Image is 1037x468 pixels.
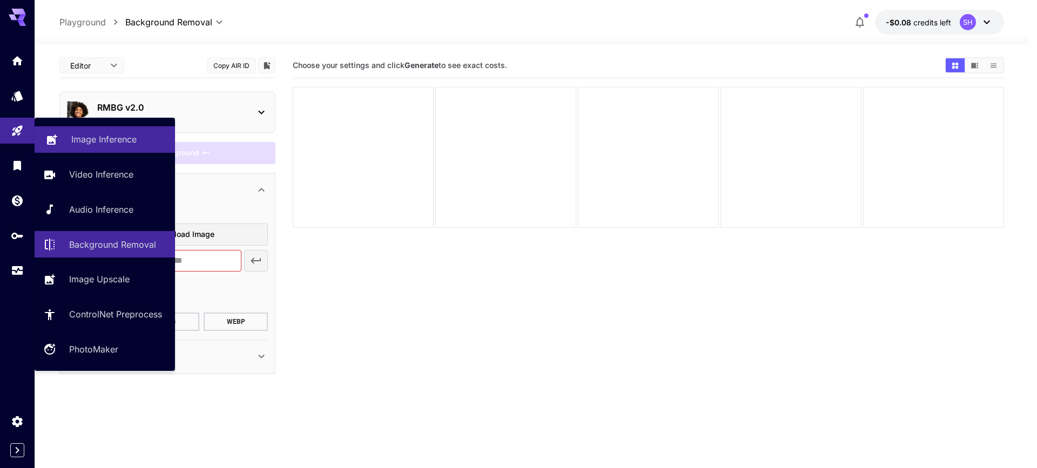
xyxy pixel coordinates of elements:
button: Copy AIR ID [207,58,255,73]
p: 2.0 [97,116,106,124]
a: ControlNet Preprocess [35,301,175,328]
a: Video Inference [35,161,175,188]
button: Show media in video view [965,58,984,72]
span: credits left [913,18,951,27]
span: Choose your settings and click to see exact costs. [293,60,507,70]
span: Background Removal [125,16,212,29]
a: Audio Inference [35,196,175,223]
div: API Keys [11,229,24,242]
nav: breadcrumb [59,16,125,29]
div: Home [11,54,24,67]
button: Show media in list view [984,58,1003,72]
span: -$0.08 [886,18,913,27]
a: PhotoMaker [35,336,175,363]
button: WEBP [204,313,268,331]
button: -$0.0801 [875,10,1004,35]
p: Playground [59,16,106,29]
a: Background Removal [35,231,175,257]
div: Playground [11,124,24,138]
p: Background Removal [69,238,156,251]
p: Image Inference [71,133,137,146]
div: Usage [11,264,24,277]
button: Expand sidebar [10,443,24,457]
p: Video Inference [69,168,133,181]
button: Add to library [262,59,272,72]
div: SH [960,14,976,30]
div: Settings [11,415,24,428]
p: PhotoMaker [69,343,118,356]
div: -$0.0801 [886,17,951,28]
button: Show media in grid view [946,58,965,72]
p: RMBG v2.0 [97,101,246,114]
span: Editor [70,60,104,71]
p: Image Upscale [69,273,130,286]
b: Generate [405,60,439,70]
a: Image Inference [35,126,175,153]
div: Show media in grid viewShow media in video viewShow media in list view [945,57,1004,73]
div: Wallet [11,194,24,207]
div: Models [11,89,24,103]
a: Image Upscale [35,266,175,293]
p: ControlNet Preprocess [69,308,162,321]
p: Audio Inference [69,203,133,216]
div: Library [11,159,24,172]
